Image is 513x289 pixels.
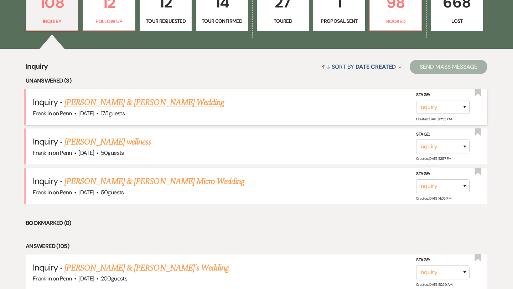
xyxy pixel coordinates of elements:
[64,175,245,188] a: [PERSON_NAME] & [PERSON_NAME] Micro Wedding
[319,57,404,76] button: Sort By Date Created
[64,136,151,148] a: [PERSON_NAME] wellness
[410,60,487,74] button: Send Mass Message
[78,275,94,282] span: [DATE]
[416,256,470,264] label: Stage:
[26,242,487,251] li: Answered (105)
[64,262,229,274] a: [PERSON_NAME] & [PERSON_NAME]'s Wedding
[33,96,58,107] span: Inquiry
[78,149,94,157] span: [DATE]
[416,117,451,121] span: Created: [DATE] 12:55 PM
[101,110,125,117] span: 175 guests
[416,170,470,178] label: Stage:
[33,175,58,186] span: Inquiry
[26,76,487,85] li: Unanswered (3)
[416,196,451,201] span: Created: [DATE] 4:05 PM
[33,189,72,196] span: Franklin on Penn
[78,189,94,196] span: [DATE]
[201,17,243,25] p: Tour Confirmed
[26,61,48,76] span: Inquiry
[101,189,124,196] span: 50 guests
[88,17,130,25] p: Follow Up
[78,110,94,117] span: [DATE]
[33,262,58,273] span: Inquiry
[261,17,304,25] p: Toured
[436,17,478,25] p: Lost
[64,96,224,109] a: [PERSON_NAME] & [PERSON_NAME] Wedding
[33,110,72,117] span: Franklin on Penn
[101,149,124,157] span: 50 guests
[26,219,487,228] li: Bookmarked (0)
[144,17,187,25] p: Tour Requested
[416,131,470,138] label: Stage:
[101,275,127,282] span: 200 guests
[356,63,396,70] span: Date Created
[322,63,330,70] span: ↑↓
[318,17,361,25] p: Proposal Sent
[33,275,72,282] span: Franklin on Penn
[31,17,73,25] p: Inquiry
[33,136,58,147] span: Inquiry
[33,149,72,157] span: Franklin on Penn
[416,282,452,287] span: Created: [DATE] 10:59 AM
[416,91,470,99] label: Stage:
[416,156,451,161] span: Created: [DATE] 12:57 PM
[374,17,417,25] p: Booked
